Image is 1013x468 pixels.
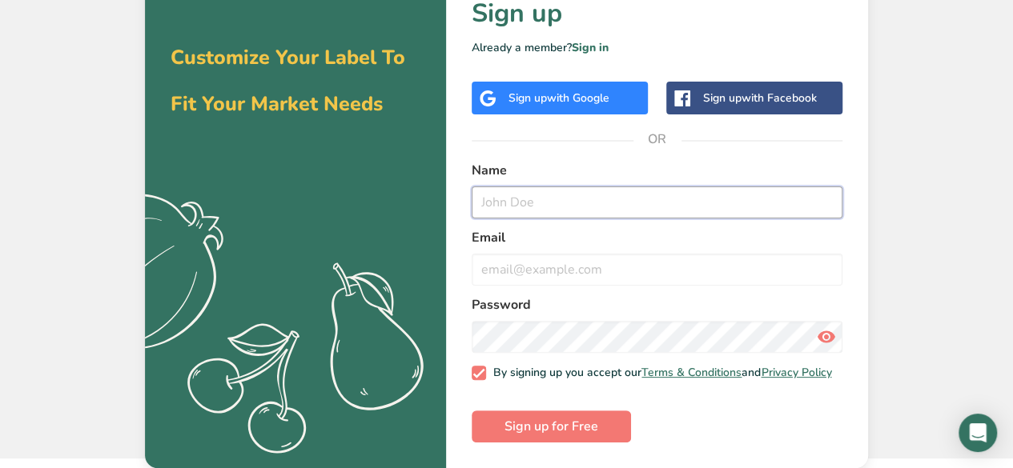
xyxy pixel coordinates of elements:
[472,186,842,218] input: John Doe
[472,410,631,442] button: Sign up for Free
[509,90,609,106] div: Sign up
[472,254,842,286] input: email@example.com
[633,115,681,163] span: OR
[472,39,842,56] p: Already a member?
[703,90,817,106] div: Sign up
[171,44,405,118] span: Customize Your Label To Fit Your Market Needs
[547,90,609,106] span: with Google
[761,365,831,380] a: Privacy Policy
[504,417,598,436] span: Sign up for Free
[742,90,817,106] span: with Facebook
[959,414,997,452] div: Open Intercom Messenger
[486,366,832,380] span: By signing up you accept our and
[472,295,842,314] label: Password
[472,228,842,247] label: Email
[572,40,609,55] a: Sign in
[472,161,842,180] label: Name
[641,365,742,380] a: Terms & Conditions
